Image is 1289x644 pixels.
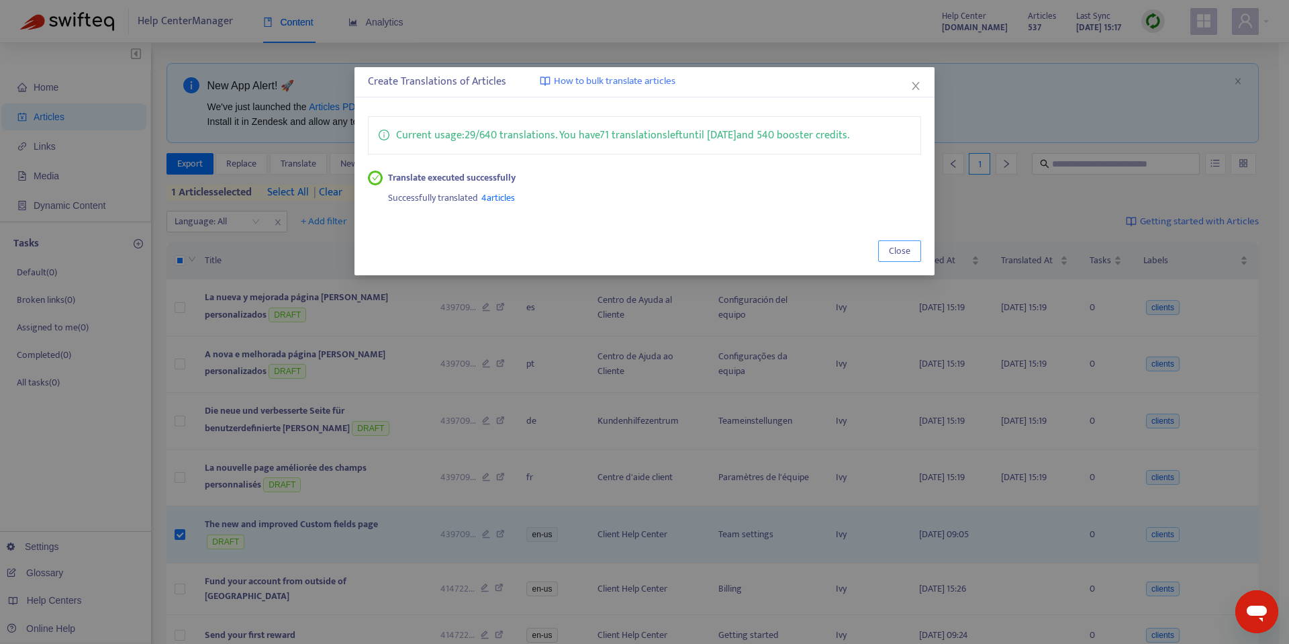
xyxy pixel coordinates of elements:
span: 4 articles [481,190,515,205]
strong: Translate executed successfully [388,171,516,185]
div: Create Translations of Articles [368,74,920,90]
p: Current usage: 29 / 640 translations . You have 71 translations left until [DATE] and 540 booster... [396,127,849,144]
button: Close [908,79,923,93]
button: Close [878,240,921,262]
a: How to bulk translate articles [540,74,675,89]
span: Close [889,244,910,259]
img: image-link [540,76,551,87]
div: Successfully translated [388,185,921,205]
span: info-circle [379,127,389,140]
iframe: Button to launch messaging window [1235,590,1278,633]
span: check [372,174,379,181]
span: close [910,81,921,91]
span: How to bulk translate articles [554,74,675,89]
